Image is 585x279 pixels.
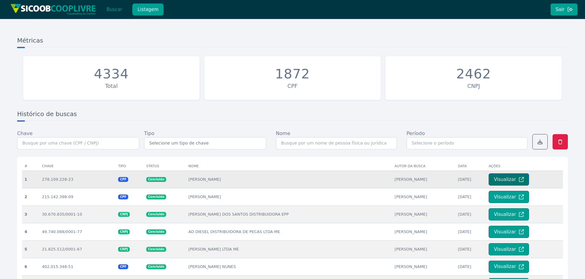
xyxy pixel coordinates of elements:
th: 6 [22,258,39,275]
span: CNPJ [118,229,130,234]
button: Buscar [101,3,127,16]
span: CPF [118,177,128,182]
td: [PERSON_NAME] [392,205,456,223]
span: Concluido [146,212,166,217]
div: CPF [207,82,378,90]
div: CNPJ [389,82,559,90]
input: Selecione o período [407,137,527,149]
th: Ações [486,162,563,171]
button: Visualizar [489,226,529,238]
td: [DATE] [456,240,486,258]
th: 3 [22,205,39,223]
th: 1 [22,171,39,188]
div: Total [26,82,196,90]
td: [PERSON_NAME] [186,171,392,188]
label: Nome [276,130,290,137]
th: Chave [39,162,116,171]
button: Visualizar [489,191,529,203]
label: Chave [17,130,32,137]
th: 4 [22,223,39,240]
td: [PERSON_NAME] LTDA ME [186,240,392,258]
input: Busque por uma chave (CPF / CNPJ) [17,137,139,149]
div: 1872 [275,66,310,82]
button: Visualizar [489,261,529,273]
td: 30.670.835/0001-10 [39,205,116,223]
td: [PERSON_NAME] [392,171,456,188]
span: CPF [118,264,128,269]
th: Data [456,162,486,171]
td: 215.142.398-09 [39,188,116,205]
th: Nome [186,162,392,171]
span: CNPJ [118,247,130,252]
td: AD DIESEL DISTRIBUIDORA DE PECAS LTDA ME [186,223,392,240]
td: [DATE] [456,205,486,223]
button: Visualizar [489,243,529,255]
button: Listagem [132,3,164,16]
div: 2462 [456,66,491,82]
span: CNPJ [118,212,130,217]
td: [PERSON_NAME] [392,188,456,205]
span: Concluido [146,247,166,252]
img: img/sicoob_cooplivre.png [10,4,96,15]
td: 49.740.088/0001-77 [39,223,116,240]
h3: Histórico de buscas [17,110,568,121]
td: [PERSON_NAME] [392,240,456,258]
td: [PERSON_NAME] NUNES [186,258,392,275]
span: Concluido [146,177,166,182]
th: # [22,162,39,171]
th: Autor da busca [392,162,456,171]
th: Status [144,162,186,171]
td: [DATE] [456,258,486,275]
input: Busque por um nome de pessoa física ou jurídica [276,137,397,149]
td: 21.825.512/0001-67 [39,240,116,258]
button: Sair [550,3,578,16]
th: Tipo [116,162,144,171]
label: Tipo [144,130,155,137]
th: 5 [22,240,39,258]
td: [PERSON_NAME] [392,258,456,275]
td: [DATE] [456,223,486,240]
button: Visualizar [489,208,529,221]
td: [DATE] [456,171,486,188]
div: 4334 [94,66,129,82]
th: 2 [22,188,39,205]
td: [PERSON_NAME] [392,223,456,240]
label: Período [407,130,425,137]
td: [PERSON_NAME] [186,188,392,205]
span: CPF [118,194,128,199]
td: [PERSON_NAME] DOS SANTOS DISTRIBUIDORA EPP [186,205,392,223]
td: 278.109.228-23 [39,171,116,188]
span: Concluido [146,229,166,234]
h3: Métricas [17,36,568,47]
span: Concluido [146,194,166,199]
button: Visualizar [489,173,529,186]
span: Concluido [146,264,166,269]
td: 402.015.348-51 [39,258,116,275]
td: [DATE] [456,188,486,205]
